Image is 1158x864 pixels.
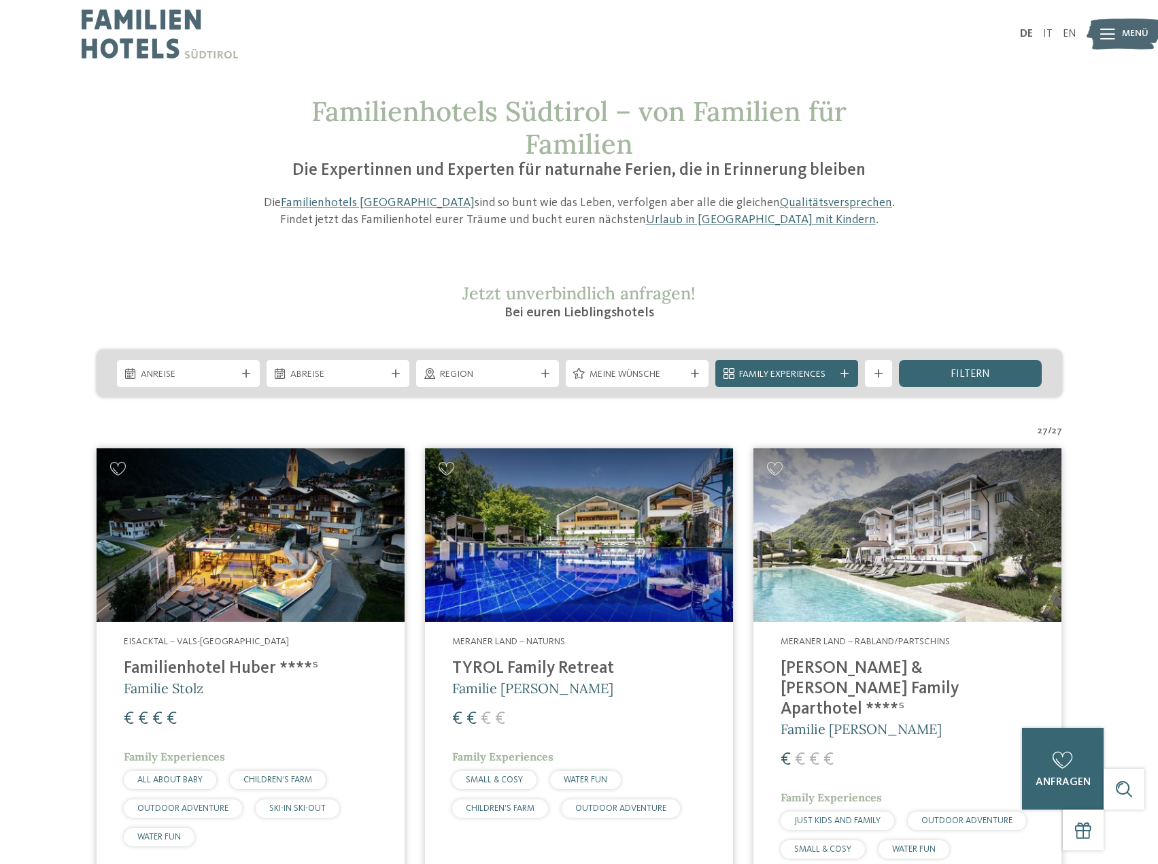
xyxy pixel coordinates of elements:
span: 27 [1052,425,1062,438]
span: € [495,710,505,728]
a: DE [1020,29,1033,39]
span: OUTDOOR ADVENTURE [575,804,666,813]
a: Urlaub in [GEOGRAPHIC_DATA] mit Kindern [646,214,876,226]
a: IT [1043,29,1053,39]
span: SMALL & COSY [794,845,851,854]
span: Familie Stolz [124,680,203,697]
span: ALL ABOUT BABY [137,776,203,784]
span: Meraner Land – Naturns [452,637,565,646]
span: Familie [PERSON_NAME] [781,720,942,737]
span: Jetzt unverbindlich anfragen! [462,282,696,304]
h4: [PERSON_NAME] & [PERSON_NAME] Family Aparthotel ****ˢ [781,659,1034,720]
span: SMALL & COSY [466,776,523,784]
span: € [167,710,177,728]
span: Familie [PERSON_NAME] [452,680,613,697]
span: Abreise [290,368,386,382]
span: € [466,710,477,728]
span: OUTDOOR ADVENTURE [921,816,1012,825]
span: WATER FUN [137,833,181,842]
span: Family Experiences [452,750,554,763]
span: CHILDREN’S FARM [466,804,534,813]
span: € [138,710,148,728]
span: € [823,751,834,769]
span: WATER FUN [564,776,607,784]
span: Bei euren Lieblingshotels [505,306,654,320]
span: Eisacktal – Vals-[GEOGRAPHIC_DATA] [124,637,289,646]
span: Family Experiences [124,750,225,763]
h4: Familienhotel Huber ****ˢ [124,659,377,679]
span: Menü [1122,27,1148,41]
span: WATER FUN [892,845,936,854]
span: Die Expertinnen und Experten für naturnahe Ferien, die in Erinnerung bleiben [292,162,866,179]
span: SKI-IN SKI-OUT [269,804,326,813]
a: EN [1063,29,1076,39]
span: € [452,710,462,728]
p: Die sind so bunt wie das Leben, verfolgen aber alle die gleichen . Findet jetzt das Familienhotel... [256,195,902,229]
span: € [481,710,491,728]
span: Family Experiences [781,791,882,804]
span: anfragen [1036,777,1091,788]
span: Region [440,368,535,382]
span: CHILDREN’S FARM [243,776,312,784]
h4: TYROL Family Retreat [452,659,706,679]
span: Family Experiences [739,368,834,382]
img: Familien Wellness Residence Tyrol **** [425,448,733,622]
span: € [781,751,791,769]
span: Meine Wünsche [590,368,685,382]
a: Familienhotels [GEOGRAPHIC_DATA] [281,197,475,209]
span: filtern [951,369,990,380]
span: 27 [1038,425,1048,438]
span: OUTDOOR ADVENTURE [137,804,228,813]
span: / [1048,425,1052,438]
a: Qualitätsversprechen [780,197,892,209]
span: Meraner Land – Rabland/Partschins [781,637,950,646]
span: JUST KIDS AND FAMILY [794,816,881,825]
img: Familienhotels gesucht? Hier findet ihr die besten! [753,448,1061,622]
span: Anreise [141,368,236,382]
img: Familienhotels gesucht? Hier findet ihr die besten! [97,448,405,622]
a: anfragen [1022,728,1104,810]
span: € [152,710,163,728]
span: € [124,710,134,728]
span: € [795,751,805,769]
span: Familienhotels Südtirol – von Familien für Familien [311,94,847,161]
span: € [809,751,819,769]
